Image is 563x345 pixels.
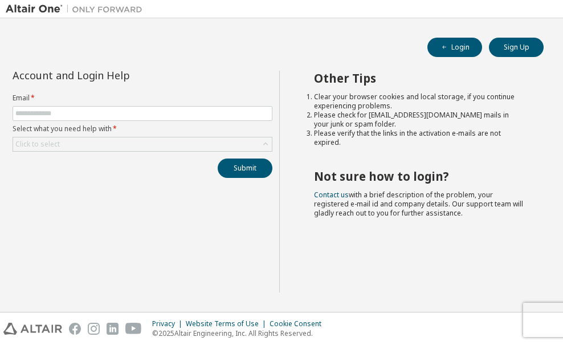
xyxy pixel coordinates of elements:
[152,328,328,338] p: © 2025 Altair Engineering, Inc. All Rights Reserved.
[13,124,272,133] label: Select what you need help with
[88,323,100,335] img: instagram.svg
[427,38,482,57] button: Login
[13,71,221,80] div: Account and Login Help
[186,319,270,328] div: Website Terms of Use
[489,38,544,57] button: Sign Up
[107,323,119,335] img: linkedin.svg
[218,159,272,178] button: Submit
[314,71,523,86] h2: Other Tips
[314,190,523,218] span: with a brief description of the problem, your registered e-mail id and company details. Our suppo...
[152,319,186,328] div: Privacy
[15,140,60,149] div: Click to select
[314,190,349,200] a: Contact us
[13,137,272,151] div: Click to select
[314,169,523,184] h2: Not sure how to login?
[314,111,523,129] li: Please check for [EMAIL_ADDRESS][DOMAIN_NAME] mails in your junk or spam folder.
[13,94,272,103] label: Email
[270,319,328,328] div: Cookie Consent
[125,323,142,335] img: youtube.svg
[3,323,62,335] img: altair_logo.svg
[314,129,523,147] li: Please verify that the links in the activation e-mails are not expired.
[314,92,523,111] li: Clear your browser cookies and local storage, if you continue experiencing problems.
[6,3,148,15] img: Altair One
[69,323,81,335] img: facebook.svg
